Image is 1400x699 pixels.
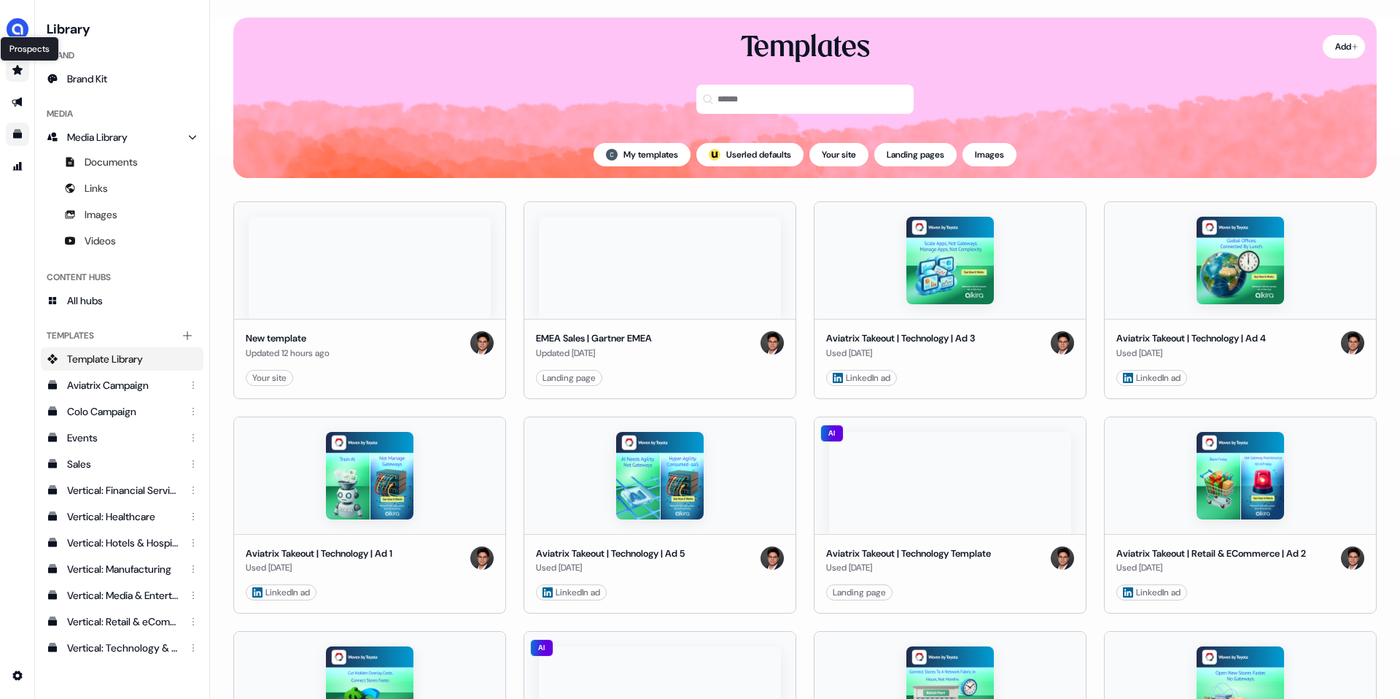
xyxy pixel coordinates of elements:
[470,547,494,570] img: Hugh
[67,536,180,550] div: Vertical: Hotels & Hospitality
[41,203,203,226] a: Images
[41,177,203,200] a: Links
[814,201,1086,399] button: Aviatrix Takeout | Technology | Ad 3Aviatrix Takeout | Technology | Ad 3Used [DATE]Hugh LinkedIn ad
[41,289,203,312] a: All hubs
[6,664,29,687] a: Go to integrations
[41,531,203,555] a: Vertical: Hotels & Hospitality
[1051,547,1074,570] img: Hugh
[1123,371,1181,385] div: LinkedIn ad
[809,143,868,166] button: Your site
[67,588,180,603] div: Vertical: Media & Entertainment
[530,639,553,657] div: AI
[539,217,781,319] img: EMEA Sales | Gartner EMEA
[536,560,685,575] div: Used [DATE]
[233,417,506,614] button: Aviatrix Takeout | Technology | Ad 1Aviatrix Takeout | Technology | Ad 1Used [DATE]Hugh LinkedIn ad
[67,483,180,498] div: Vertical: Financial Services
[536,547,685,561] div: Aviatrix Takeout | Technology | Ad 5
[67,641,180,655] div: Vertical: Technology & Software
[41,150,203,174] a: Documents
[696,143,804,166] button: userled logo;Userled defaults
[709,149,720,161] div: ;
[41,426,203,449] a: Events
[246,560,392,575] div: Used [DATE]
[1197,217,1284,304] img: Aviatrix Takeout | Technology | Ad 4
[41,584,203,607] a: Vertical: Media & Entertainment
[829,432,1071,534] img: Aviatrix Takeout | Technology Template
[67,430,180,445] div: Events
[826,331,975,346] div: Aviatrix Takeout | Technology | Ad 3
[41,400,203,423] a: Colo Campaign
[826,346,975,360] div: Used [DATE]
[246,331,330,346] div: New template
[41,229,203,252] a: Videos
[874,143,957,166] button: Landing pages
[616,432,704,520] img: Aviatrix Takeout | Technology | Ad 5
[524,201,796,399] button: EMEA Sales | Gartner EMEAEMEA Sales | Gartner EMEAUpdated [DATE]HughLanding page
[41,18,203,38] h3: Library
[962,143,1016,166] button: Images
[67,509,180,524] div: Vertical: Healthcare
[6,58,29,82] a: Go to prospects
[761,547,784,570] img: Hugh
[41,452,203,476] a: Sales
[820,425,844,442] div: AI
[41,125,203,149] a: Media Library
[67,457,180,471] div: Sales
[1116,560,1306,575] div: Used [DATE]
[709,149,720,161] img: userled logo
[606,149,618,161] img: Calvin
[252,585,310,600] div: LinkedIn ad
[85,181,108,196] span: Links
[6,90,29,114] a: Go to outbound experience
[1104,201,1377,399] button: Aviatrix Takeout | Technology | Ad 4Aviatrix Takeout | Technology | Ad 4Used [DATE]Hugh LinkedIn ad
[1116,331,1266,346] div: Aviatrix Takeout | Technology | Ad 4
[326,432,413,520] img: Aviatrix Takeout | Technology | Ad 1
[41,479,203,502] a: Vertical: Financial Services
[536,346,652,360] div: Updated [DATE]
[542,585,600,600] div: LinkedIn ad
[41,557,203,581] a: Vertical: Manufacturing
[594,143,691,166] button: My templates
[814,417,1086,614] button: Aviatrix Takeout | Technology TemplateAIAviatrix Takeout | Technology TemplateUsed [DATE]HughLand...
[6,155,29,178] a: Go to attribution
[41,505,203,528] a: Vertical: Healthcare
[826,560,991,575] div: Used [DATE]
[41,636,203,660] a: Vertical: Technology & Software
[41,67,203,90] a: Brand Kit
[1116,547,1306,561] div: Aviatrix Takeout | Retail & ECommerce | Ad 2
[41,374,203,397] a: Aviatrix Campaign
[524,417,796,614] button: Aviatrix Takeout | Technology | Ad 5Aviatrix Takeout | Technology | Ad 5Used [DATE]Hugh LinkedIn ad
[1341,331,1364,355] img: Hugh
[67,378,180,393] div: Aviatrix Campaign
[85,155,138,169] span: Documents
[826,547,991,561] div: Aviatrix Takeout | Technology Template
[906,217,994,304] img: Aviatrix Takeout | Technology | Ad 3
[1323,35,1365,58] button: Add
[761,331,784,355] img: Hugh
[833,585,886,600] div: Landing page
[1123,585,1181,600] div: LinkedIn ad
[67,614,180,629] div: Vertical: Retail & eCommerce
[542,371,596,385] div: Landing page
[246,346,330,360] div: Updated 12 hours ago
[85,207,117,222] span: Images
[1051,331,1074,355] img: Hugh
[67,562,180,576] div: Vertical: Manufacturing
[41,347,203,371] a: Template Library
[41,266,203,289] div: Content Hubs
[85,233,116,248] span: Videos
[741,29,870,67] div: Templates
[67,72,107,86] span: Brand Kit
[41,324,203,347] div: Templates
[252,371,287,385] div: Your site
[67,130,128,144] span: Media Library
[249,217,491,319] img: New template
[1104,417,1377,614] button: Aviatrix Takeout | Retail & ECommerce | Ad 2Aviatrix Takeout | Retail & ECommerce | Ad 2Used [DAT...
[67,293,103,308] span: All hubs
[67,404,180,419] div: Colo Campaign
[1197,432,1284,520] img: Aviatrix Takeout | Retail & ECommerce | Ad 2
[6,123,29,146] a: Go to templates
[536,331,652,346] div: EMEA Sales | Gartner EMEA
[41,610,203,633] a: Vertical: Retail & eCommerce
[470,331,494,355] img: Hugh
